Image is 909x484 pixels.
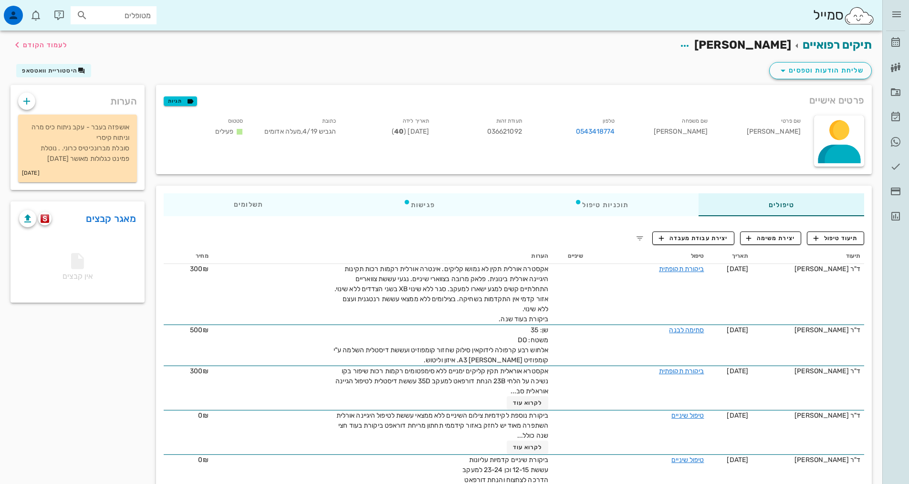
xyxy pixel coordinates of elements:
[727,265,748,273] span: [DATE]
[507,396,548,410] button: לקרוא עוד
[814,234,858,242] span: תיעוד טיפול
[694,38,791,52] span: [PERSON_NAME]
[23,41,67,49] span: לעמוד הקודם
[727,456,748,464] span: [DATE]
[333,193,505,216] div: פגישות
[164,96,197,106] button: תגיות
[769,62,872,79] button: שליחת הודעות וטפסים
[233,201,263,208] span: תשלומים
[190,367,208,375] span: 300₪
[777,65,864,76] span: שליחת הודעות וטפסים
[168,97,193,105] span: תגיות
[190,265,208,273] span: 300₪
[727,326,748,334] span: [DATE]
[322,118,336,124] small: כתובת
[682,118,708,124] small: שם משפחה
[781,118,801,124] small: שם פרטי
[63,256,93,281] span: אין קבצים
[727,367,748,375] span: [DATE]
[756,325,860,335] div: ד"ר [PERSON_NAME]
[26,122,129,164] p: אושפזה בעבר - עקב ניתוח כיס מרה וניתוח קיסרי סובלת מברונכיטיס כרוני. . נוטלת פמינט כגלולות מאושר ...
[16,64,91,77] button: היסטוריית וואטסאפ
[334,326,548,364] span: שן: 35 משטח: DO אלחוש רבע קרפולה לידוקאין סילוק שחזור קומפוזיט ועששת דיסטלית השלמה ע"י קומפוזיט A...
[752,249,864,264] th: תיעוד
[496,118,522,124] small: תעודת זהות
[671,456,704,464] a: טיפול שיניים
[807,231,864,245] button: תיעוד טיפול
[603,118,615,124] small: טלפון
[487,127,522,136] span: 036621092
[671,411,704,420] a: טיפול שיניים
[740,231,802,245] button: יצירת משימה
[212,249,552,264] th: הערות
[715,114,808,143] div: [PERSON_NAME]
[22,168,40,179] small: [DATE]
[264,127,301,136] span: מעלה אדומים
[22,67,77,74] span: היסטוריית וואטסאפ
[552,249,587,264] th: שיניים
[301,127,336,136] span: הגביש 4/19
[301,127,303,136] span: ,
[803,38,872,52] a: תיקים רפואיים
[659,367,704,375] a: ביקורת תקופתית
[198,411,208,420] span: 0₪
[10,85,145,113] div: הערות
[587,249,708,264] th: טיפול
[198,456,208,464] span: 0₪
[727,411,748,420] span: [DATE]
[659,234,728,242] span: יצירת עבודת מעבדה
[334,265,548,323] span: אקסטרה אורלית תקין לא נמושו קליקים. אינטרה אורלית רקמות רכות תקינות היגיינה אורלית בינונית. פלאק ...
[756,264,860,274] div: ד"ר [PERSON_NAME]
[335,367,548,395] span: אקסטרא אוראלית תקין קליקים ימניים ללא סימפטומים רקמות רכות שיפור בקו נשיכה על הלחי 23B הנחת דורפא...
[403,118,429,124] small: תאריך לידה
[462,456,548,484] span: ביקורת שיניים קדמיות עליונות עששת 12-15 וכן 23-24 למעקב הדרכה לצחצוח והנחת דורפאט
[505,193,699,216] div: תוכניות טיפול
[86,211,136,226] a: מאגר קבצים
[623,114,716,143] div: [PERSON_NAME]
[813,5,875,26] div: סמייל
[11,36,67,53] button: לעמוד הקודם
[190,326,208,334] span: 500₪
[756,455,860,465] div: ד"ר [PERSON_NAME]
[394,127,404,136] strong: 40
[699,193,864,216] div: טיפולים
[41,214,50,223] img: scanora logo
[652,231,734,245] button: יצירת עבודת מעבדה
[513,400,543,406] span: לקרוא עוד
[164,249,212,264] th: מחיר
[746,234,795,242] span: יצירת משימה
[507,441,548,454] button: לקרוא עוד
[844,6,875,25] img: SmileCloud logo
[756,366,860,376] div: ד"ר [PERSON_NAME]
[336,411,548,440] span: ביקורת נוספת לקידמיות צילום השיניים ללא ממצאי עששת לטיפול היגיינה אורלית השתפרה מאוד יש לחזק באזו...
[809,93,864,108] span: פרטים אישיים
[576,126,615,137] a: 0543418774
[38,212,52,225] button: scanora logo
[659,265,704,273] a: ביקורת תקופתית
[756,410,860,421] div: ד"ר [PERSON_NAME]
[669,326,704,334] a: סתימה לבנה
[215,127,234,136] span: פעילים
[228,118,243,124] small: סטטוס
[28,8,34,13] span: תג
[708,249,752,264] th: תאריך
[513,444,543,451] span: לקרוא עוד
[392,127,429,136] span: [DATE] ( )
